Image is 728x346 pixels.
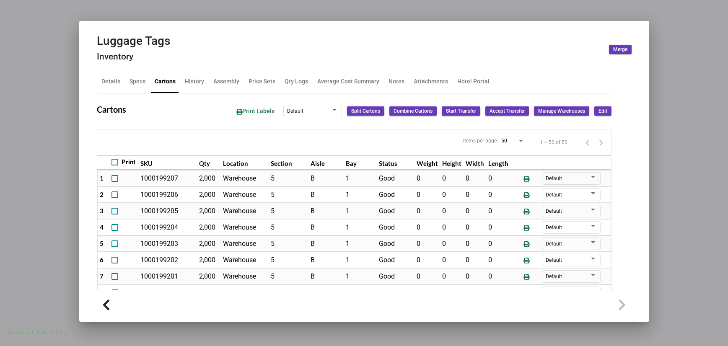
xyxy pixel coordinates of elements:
th: Height [440,155,464,170]
span: 7 [100,272,104,280]
span: Print Labels [236,108,275,114]
span: 8 [100,289,104,296]
button: Combine Cartons [389,106,437,116]
div: Specs [130,77,145,86]
div: Hotel Portal [457,77,490,86]
div: Qty Logs [285,77,308,86]
h2: Cartons [97,104,126,114]
span: 1 [100,174,104,182]
span: Default [546,176,562,181]
span: 2 [100,191,104,198]
span: Print [122,157,135,167]
span: 3 [100,207,104,214]
h4: Inventory [97,52,170,62]
th: Length [486,155,510,170]
button: Edit [594,106,611,116]
span: Default [546,257,562,263]
span: Default [546,274,562,279]
div: Assembly [213,77,239,86]
button: Split Cartons [347,106,384,116]
span: 5 [100,240,104,247]
span: Default [287,108,303,114]
span: Default [546,208,562,214]
button: Manage Warehouses [534,106,589,116]
div: History [185,77,204,86]
th: Section [269,155,308,170]
th: Location [221,155,269,170]
span: Edit [598,108,607,115]
span: Default [546,192,562,198]
span: Merge [613,46,627,53]
th: SKU [138,155,197,170]
span: Manage Warehouses [538,108,585,115]
span: Default [546,241,562,247]
span: Combine Cartons [394,108,433,115]
button: Start Transfer [442,106,480,116]
button: Merge [609,45,632,54]
th: Aisle [308,155,344,170]
div: Details [101,77,120,86]
th: Width [464,155,486,170]
div: 0.51.2 [49,327,66,336]
div: Items per page: [463,137,498,145]
button: Previous page [581,136,594,149]
span: Start Transfer [446,108,476,115]
th: Qty [197,155,221,170]
div: Price Sets [249,77,275,86]
div: Cartons [155,77,176,86]
th: Bay [344,155,377,170]
span: Accept Transfer [490,108,525,115]
span: Split Cartons [351,108,380,115]
h2: Luggage Tags [97,34,170,48]
span: Default [546,225,562,230]
div: Notes [389,77,404,86]
button: Next page [594,136,608,149]
span: 50 [501,138,507,144]
div: 1 – 50 of 50 [540,139,567,146]
div: Current version: [3,327,46,336]
span: 4 [100,223,104,231]
div: Attachments [414,77,448,86]
th: Status [377,155,415,170]
button: Print Labels [230,103,281,119]
mat-select: Items per page: [501,137,525,144]
span: 6 [100,256,104,263]
div: Average Cost Summary [317,77,379,86]
button: Accept Transfer [485,106,529,116]
th: Weight [415,155,440,170]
